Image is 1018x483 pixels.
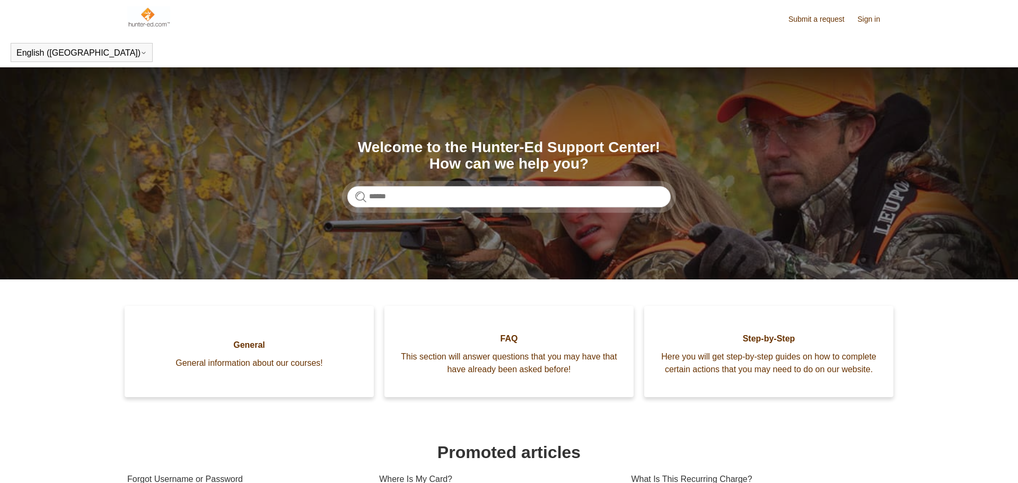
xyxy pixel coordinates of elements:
a: General General information about our courses! [125,306,374,397]
h1: Welcome to the Hunter-Ed Support Center! How can we help you? [347,139,671,172]
span: This section will answer questions that you may have that have already been asked before! [400,350,618,376]
span: Step-by-Step [660,332,877,345]
span: General information about our courses! [141,357,358,370]
h1: Promoted articles [127,440,891,465]
span: Here you will get step-by-step guides on how to complete certain actions that you may need to do ... [660,350,877,376]
div: Chat Support [950,447,1011,475]
span: General [141,339,358,352]
span: FAQ [400,332,618,345]
button: English ([GEOGRAPHIC_DATA]) [16,48,147,58]
a: Submit a request [788,14,855,25]
a: Step-by-Step Here you will get step-by-step guides on how to complete certain actions that you ma... [644,306,893,397]
input: Search [347,186,671,207]
a: FAQ This section will answer questions that you may have that have already been asked before! [384,306,634,397]
img: Hunter-Ed Help Center home page [127,6,170,28]
a: Sign in [857,14,891,25]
